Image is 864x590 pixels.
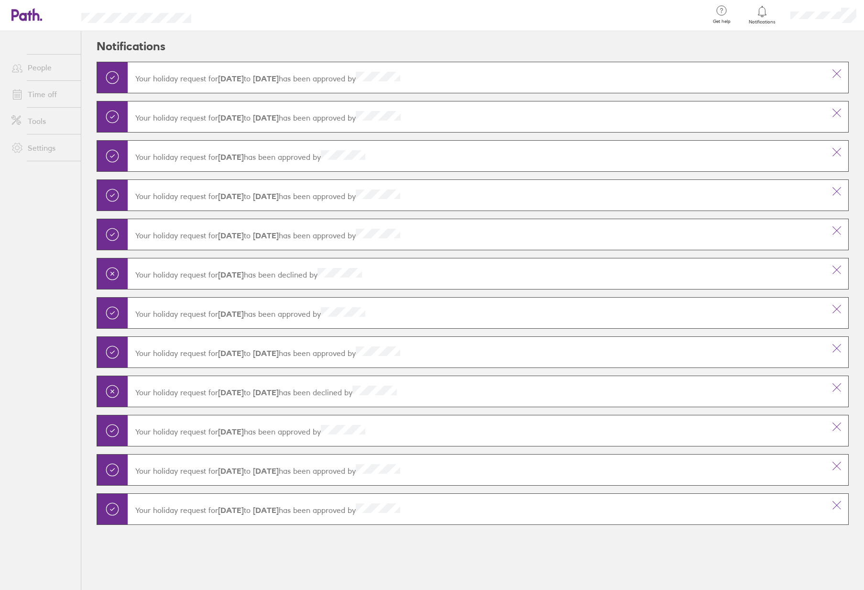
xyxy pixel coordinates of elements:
[218,309,244,319] strong: [DATE]
[251,74,279,83] strong: [DATE]
[135,268,818,279] p: Your holiday request for has been declined by
[97,31,165,62] h2: Notifications
[218,505,279,515] span: to
[135,72,818,83] p: Your holiday request for has been approved by
[135,229,818,240] p: Your holiday request for has been approved by
[218,74,244,83] strong: [DATE]
[218,427,244,436] strong: [DATE]
[135,307,818,319] p: Your holiday request for has been approved by
[4,111,81,131] a: Tools
[135,503,818,515] p: Your holiday request for has been approved by
[135,189,818,201] p: Your holiday request for has been approved by
[135,150,818,162] p: Your holiday request for has been approved by
[706,19,737,24] span: Get help
[251,113,279,122] strong: [DATE]
[135,386,818,397] p: Your holiday request for has been declined by
[135,111,818,122] p: Your holiday request for has been approved by
[251,466,279,476] strong: [DATE]
[135,346,818,358] p: Your holiday request for has been approved by
[251,231,279,240] strong: [DATE]
[218,348,244,358] strong: [DATE]
[218,191,244,201] strong: [DATE]
[747,19,778,25] span: Notifications
[218,113,279,122] span: to
[135,425,818,436] p: Your holiday request for has been approved by
[218,231,244,240] strong: [DATE]
[218,152,244,162] strong: [DATE]
[251,191,279,201] strong: [DATE]
[218,348,279,358] span: to
[251,348,279,358] strong: [DATE]
[218,74,279,83] span: to
[218,388,279,397] span: to
[4,85,81,104] a: Time off
[218,270,244,279] strong: [DATE]
[218,113,244,122] strong: [DATE]
[218,388,244,397] strong: [DATE]
[218,191,279,201] span: to
[218,466,244,476] strong: [DATE]
[218,505,244,515] strong: [DATE]
[4,58,81,77] a: People
[747,5,778,25] a: Notifications
[4,138,81,157] a: Settings
[251,505,279,515] strong: [DATE]
[251,388,279,397] strong: [DATE]
[218,466,279,476] span: to
[218,231,279,240] span: to
[135,464,818,476] p: Your holiday request for has been approved by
